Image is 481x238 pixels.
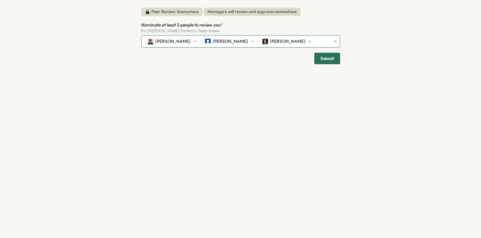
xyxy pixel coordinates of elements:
[205,39,211,44] img: Lila Saade
[148,39,153,44] img: Emmett
[204,8,301,16] span: Managers will review and approve nominations
[141,29,340,33] div: For [PERSON_NAME] (he/him)'s Team review
[213,38,248,45] span: [PERSON_NAME]
[262,39,268,44] img: melissa kreger
[270,38,305,45] span: [PERSON_NAME]
[141,22,221,28] span: Nominate at least 2 people to review you
[151,9,199,15] p: Peer Review: Anonymous
[314,53,340,64] button: Submit
[155,38,191,45] span: [PERSON_NAME]
[320,53,334,64] span: Submit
